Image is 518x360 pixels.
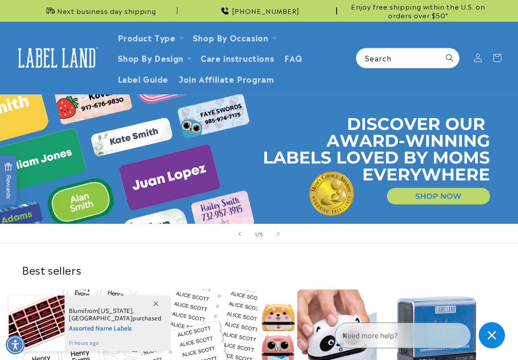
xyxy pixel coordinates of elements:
button: Next slide [269,224,288,243]
a: Product Type [118,31,176,43]
button: Search [440,48,459,67]
a: Label Land [10,41,104,74]
span: 5 [259,229,263,238]
span: Rewards [4,162,13,199]
span: Join Affiliate Program [179,74,274,84]
span: Care instructions [201,53,274,63]
span: 1 [255,229,257,238]
iframe: Gorgias Floating Chat [335,319,509,351]
span: [GEOGRAPHIC_DATA] [69,314,133,322]
span: from , purchased [69,307,162,322]
div: Accessibility Menu [6,335,25,354]
a: Label Guide [112,68,174,89]
span: 11 hours ago [69,339,162,347]
span: Assorted Name Labels [69,322,162,333]
span: Shop By Occasion [193,32,269,42]
summary: Shop By Design [112,47,195,68]
span: Label Guide [118,74,169,84]
span: / [257,229,260,238]
span: [PHONE_NUMBER] [232,7,300,15]
a: Join Affiliate Program [174,68,279,89]
span: [US_STATE] [98,307,133,315]
h2: Best sellers [22,263,496,276]
span: Next business day shipping [57,7,156,15]
img: Label Land [13,44,100,71]
a: Care instructions [195,47,279,68]
span: Blumi [69,307,85,315]
button: Previous slide [230,224,249,243]
span: Enjoy free shipping within the U.S. on orders over $50* [341,2,496,19]
summary: Shop By Occasion [187,27,280,47]
summary: Product Type [112,27,187,47]
span: FAQ [284,53,303,63]
a: Shop By Design [118,52,184,64]
a: FAQ [279,47,308,68]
